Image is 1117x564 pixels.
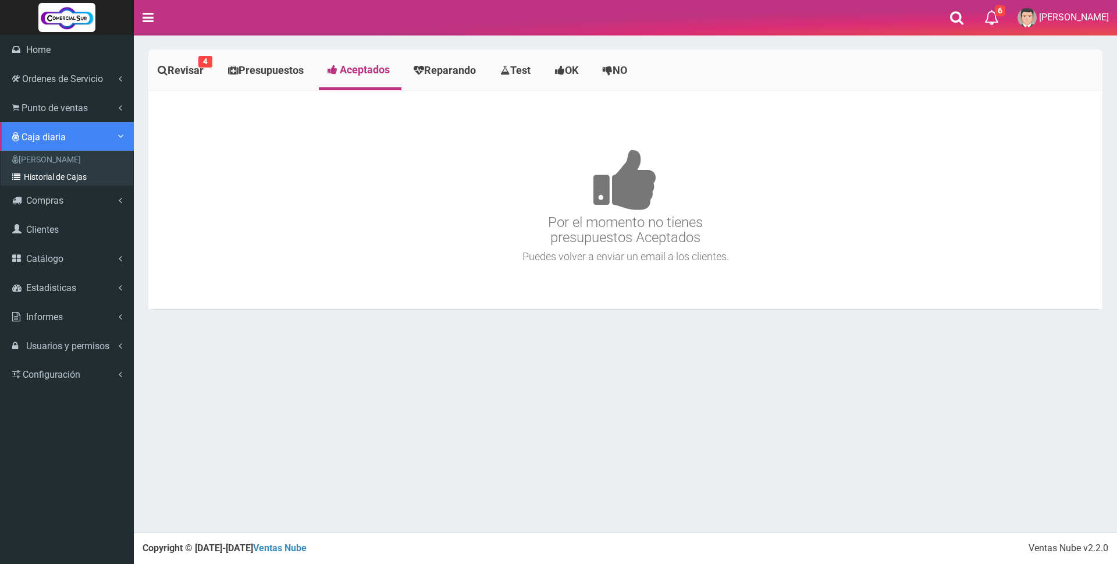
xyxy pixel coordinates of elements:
[23,369,80,380] span: Configuración
[1018,8,1037,27] img: User Image
[424,64,476,76] span: Reparando
[22,132,66,143] span: Caja diaria
[253,542,307,554] a: Ventas Nube
[219,52,316,88] a: Presupuestos
[143,542,307,554] strong: Copyright © [DATE]-[DATE]
[26,311,63,322] span: Informes
[26,195,63,206] span: Compras
[168,64,204,76] span: Revisar
[198,56,212,68] small: 4
[38,3,95,32] img: Logo grande
[491,52,543,88] a: Test
[26,282,76,293] span: Estadisticas
[613,64,627,76] span: NO
[22,102,88,113] span: Punto de ventas
[239,64,304,76] span: Presupuestos
[565,64,578,76] span: OK
[151,114,1100,246] h3: Por el momento no tienes presupuestos Aceptados
[319,52,401,87] a: Aceptados
[26,44,51,55] span: Home
[148,52,216,88] a: Revisar4
[26,253,63,264] span: Catálogo
[340,63,390,76] span: Aceptados
[593,52,639,88] a: NO
[995,5,1005,16] span: 6
[546,52,590,88] a: OK
[1029,542,1108,555] div: Ventas Nube v2.2.0
[3,168,133,186] a: Historial de Cajas
[404,52,488,88] a: Reparando
[26,340,109,352] span: Usuarios y permisos
[1039,12,1109,23] span: [PERSON_NAME]
[3,151,133,168] a: [PERSON_NAME]
[151,251,1100,263] h4: Puedes volver a enviar un email a los clientes.
[22,73,103,84] span: Ordenes de Servicio
[510,64,531,76] span: Test
[26,224,59,235] span: Clientes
